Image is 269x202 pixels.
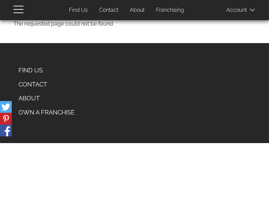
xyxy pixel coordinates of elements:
a: Franchising [151,4,189,17]
a: Own a Franchise [13,105,80,120]
div: The requested page could not be found. [13,20,256,28]
a: Find Us [13,63,80,77]
a: About [13,91,80,105]
a: Contact [94,4,123,17]
a: About [125,4,150,17]
a: Find Us [64,4,93,17]
a: Contact [13,77,80,92]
